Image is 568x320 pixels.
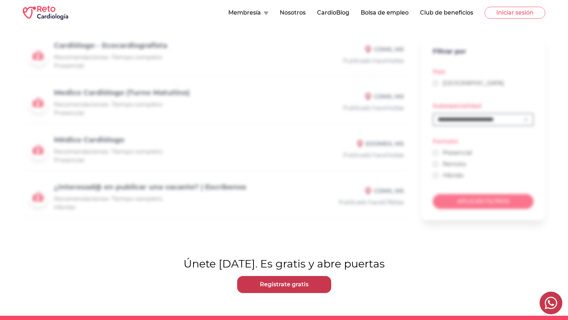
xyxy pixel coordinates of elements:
[485,7,545,19] button: Iniciar sesión
[361,9,409,17] button: Bolsa de empleo
[237,276,331,293] a: Regístrate gratis
[3,258,565,270] p: Únete [DATE]. Es gratis y abre puertas
[420,9,473,17] button: Club de beneficios
[280,9,306,17] button: Nosotros
[317,9,349,17] button: CardioBlog
[228,9,268,17] button: Membresía
[23,6,68,20] img: RETO Cardio Logo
